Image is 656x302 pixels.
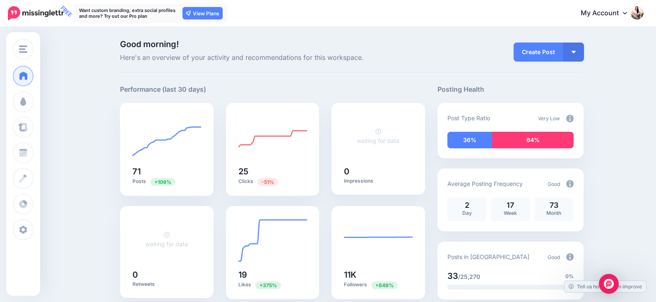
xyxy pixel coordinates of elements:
p: Impressions [344,178,413,184]
h5: 25 [238,167,307,176]
p: Likes [238,281,307,289]
p: Post Type Ratio [447,113,490,123]
a: View Plans [183,7,223,19]
span: 0% [565,272,574,281]
span: Very Low [538,115,560,121]
img: info-circle-grey.png [566,180,574,188]
p: 17 [495,202,526,209]
span: 33 [447,271,458,281]
img: info-circle-grey.png [566,115,574,122]
span: Day [462,210,472,216]
span: Previous period: 1.16K [371,281,398,289]
p: Posts in [GEOGRAPHIC_DATA] [447,252,529,262]
h5: Performance (last 30 days) [120,84,206,95]
span: Here's an overview of your activity and recommendations for this workspace. [120,52,425,63]
span: Week [504,210,517,216]
span: Good morning! [120,39,179,49]
a: Tell us how we can improve [565,281,646,292]
span: Previous period: 51 [257,178,278,186]
span: Good [548,181,560,187]
p: Posts [132,178,201,185]
a: waiting for data [357,128,399,144]
p: 2 [452,202,483,209]
img: info-circle-grey.png [566,253,574,261]
span: /25,270 [458,273,480,280]
img: menu.png [19,45,27,53]
h5: 0 [344,167,413,176]
p: Average Posting Frequency [447,179,523,188]
h5: 71 [132,167,201,176]
h5: 19 [238,271,307,279]
span: Month [546,210,561,216]
span: Previous period: 4 [255,281,281,289]
a: waiting for data [145,231,188,247]
span: Good [548,254,560,260]
h5: 0 [132,271,201,279]
p: Clicks [238,178,307,185]
p: Followers [344,281,413,289]
p: Want custom branding, extra social profiles and more? Try out our Pro plan [79,7,178,19]
a: My Account [572,3,644,24]
h5: Posting Health [437,84,584,95]
div: 36% of your posts in the last 30 days have been from Drip Campaigns [447,132,493,148]
p: Retweets [132,281,201,288]
p: 73 [538,202,569,209]
img: arrow-down-white.png [572,51,576,53]
span: FREE [58,3,75,20]
a: FREE [8,4,64,22]
div: 64% of your posts in the last 30 days have been from Curated content [492,132,574,148]
h5: 11K [344,271,413,279]
div: Open Intercom Messenger [599,274,619,294]
img: Missinglettr [8,6,64,20]
span: Previous period: 34 [150,178,175,186]
a: Create Post [514,43,563,62]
